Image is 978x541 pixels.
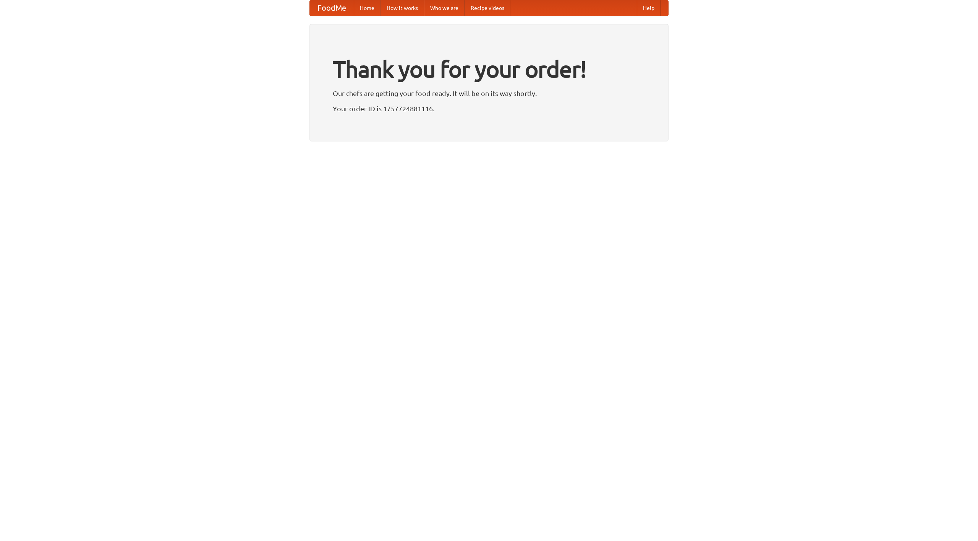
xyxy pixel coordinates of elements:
a: FoodMe [310,0,354,16]
a: Who we are [424,0,465,16]
a: How it works [381,0,424,16]
h1: Thank you for your order! [333,51,645,88]
a: Home [354,0,381,16]
a: Recipe videos [465,0,510,16]
p: Our chefs are getting your food ready. It will be on its way shortly. [333,88,645,99]
a: Help [637,0,661,16]
p: Your order ID is 1757724881116. [333,103,645,114]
